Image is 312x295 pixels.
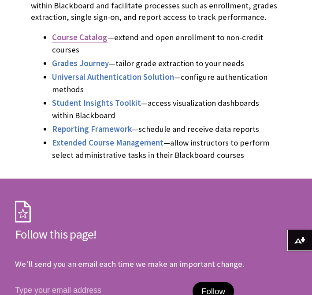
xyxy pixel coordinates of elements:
p: We'll send you an email each time we make an important change. [15,259,244,269]
li: —tailor grade extraction to your needs [52,57,281,70]
span: Course Catalog [52,32,108,42]
li: —configure authentication methods [52,71,281,96]
li: —allow instructors to perform select administrative tasks in their Blackboard courses [52,137,281,161]
li: —access visualization dashboards within Blackboard [52,97,281,122]
h2: Follow this page! [15,225,297,243]
li: —extend and open enrollment to non-credit courses [52,31,281,56]
a: Extended Course Management [52,138,163,148]
a: Universal Authentication Solution [52,72,174,82]
a: Student Insights Toolkit [52,98,141,108]
a: Reporting Framework [52,124,132,134]
a: Course Catalog [52,32,108,43]
span: Grades Journey [52,58,109,68]
img: Subscription Icon [15,201,31,223]
li: —schedule and receive data reports [52,123,281,135]
a: Grades Journey [52,58,109,69]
